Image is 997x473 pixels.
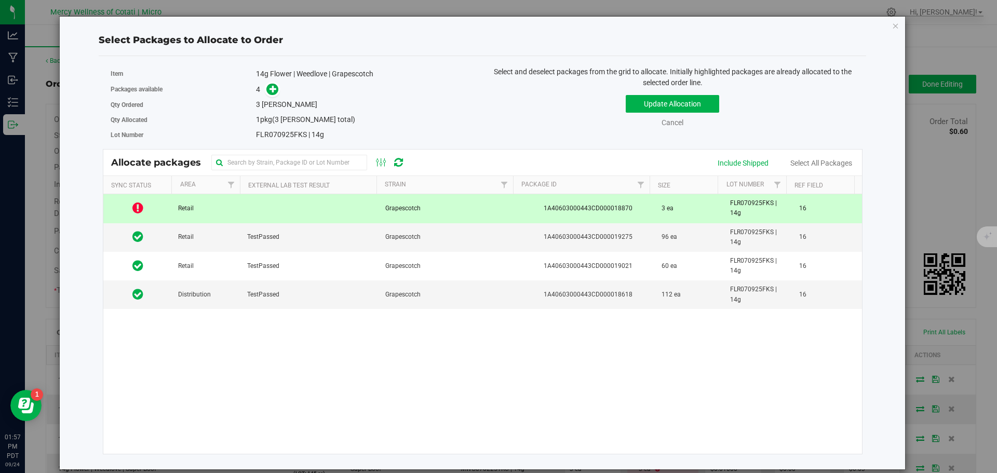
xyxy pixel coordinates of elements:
span: 1A40603000443CD000018618 [523,290,649,300]
button: Update Allocation [626,95,719,113]
span: FLR070925FKS | 14g [730,198,787,218]
span: 96 ea [662,232,677,242]
span: 1A40603000443CD000019275 [523,232,649,242]
span: In Sync [132,259,143,273]
label: Lot Number [111,130,257,140]
span: [PERSON_NAME] [262,100,317,109]
a: Area [180,181,196,188]
span: 60 ea [662,261,677,271]
span: Grapescotch [385,232,421,242]
span: FLR070925FKS | 14g [730,285,787,304]
span: Retail [178,232,194,242]
span: 4 [256,85,260,93]
span: 16 [799,261,806,271]
span: 112 ea [662,290,681,300]
label: Qty Allocated [111,115,257,125]
span: OUT OF SYNC! [132,201,143,215]
span: 3 ea [662,204,673,213]
span: Retail [178,261,194,271]
span: FLR070925FKS | 14g [730,256,787,276]
a: Cancel [662,118,683,127]
span: Allocate packages [111,157,211,168]
span: 16 [799,290,806,300]
a: Lot Number [726,181,764,188]
a: Select All Packages [790,159,852,167]
span: Retail [178,204,194,213]
a: Filter [632,176,650,194]
a: Sync Status [111,182,151,189]
span: Grapescotch [385,261,421,271]
span: TestPassed [247,290,279,300]
span: 1A40603000443CD000018870 [523,204,649,213]
span: In Sync [132,229,143,244]
span: Grapescotch [385,290,421,300]
a: Strain [385,181,406,188]
span: 1 [256,115,260,124]
span: Distribution [178,290,211,300]
span: FLR070925FKS | 14g [730,227,787,247]
label: Packages available [111,85,257,94]
a: Package Id [521,181,557,188]
span: In Sync [132,287,143,302]
iframe: Resource center [10,390,42,421]
input: Search by Strain, Package ID or Lot Number [211,155,367,170]
span: Select and deselect packages from the grid to allocate. Initially highlighted packages are alread... [494,67,852,87]
span: (3 [PERSON_NAME] total) [272,115,355,124]
a: External Lab Test Result [248,182,330,189]
a: Filter [222,176,239,194]
span: 16 [799,232,806,242]
div: Include Shipped [718,158,769,169]
span: 16 [799,204,806,213]
span: FLR070925FKS | 14g [256,130,324,139]
a: Ref Field [794,182,823,189]
a: Filter [769,176,786,194]
label: Item [111,69,257,78]
div: 14g Flower | Weedlove | Grapescotch [256,69,475,79]
span: pkg [256,115,355,124]
span: 1A40603000443CD000019021 [523,261,649,271]
span: TestPassed [247,261,279,271]
label: Qty Ordered [111,100,257,110]
span: TestPassed [247,232,279,242]
span: Grapescotch [385,204,421,213]
a: Size [658,182,670,189]
iframe: Resource center unread badge [31,388,43,401]
span: 3 [256,100,260,109]
div: Select Packages to Allocate to Order [99,33,866,47]
a: Filter [496,176,513,194]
